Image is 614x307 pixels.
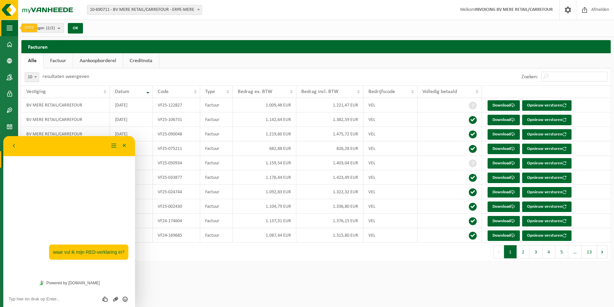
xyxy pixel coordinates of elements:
span: 10 [25,72,39,82]
td: 1.376,15 EUR [296,214,363,228]
td: VEL [363,199,417,214]
a: Download [488,230,520,241]
a: Download [488,201,520,212]
td: 826,28 EUR [296,141,363,156]
td: Factuur [200,98,233,112]
a: Download [488,187,520,198]
td: [DATE] [110,112,153,127]
td: 1.104,79 EUR [233,199,296,214]
a: Powered by [DOMAIN_NAME] [33,143,99,151]
count: (2/2) [46,26,55,30]
a: Factuur [43,53,73,68]
td: Factuur [200,185,233,199]
td: VF24-174604 [153,214,200,228]
span: Bedrag ex. BTW [238,89,272,94]
td: VEL [363,141,417,156]
span: Vestiging [26,89,46,94]
button: Opnieuw versturen [522,115,572,125]
button: Opnieuw versturen [522,187,572,198]
span: Volledig betaald [422,89,457,94]
td: Factuur [200,199,233,214]
span: 10-690711 - BV MERE RETAIL/CARREFOUR - ERPE-MERE [87,5,202,15]
td: [DATE] [110,127,153,141]
span: 10-690711 - BV MERE RETAIL/CARREFOUR - ERPE-MERE [87,5,202,14]
a: Download [488,100,520,111]
td: BV MERE RETAIL/CARREFOUR [21,98,110,112]
td: VEL [363,156,417,170]
td: 1.336,80 EUR [296,199,363,214]
button: Upload bestand [107,160,117,166]
iframe: chat widget [3,136,135,307]
td: 1.315,80 EUR [296,228,363,243]
button: Opnieuw versturen [522,230,572,241]
button: Opnieuw versturen [522,144,572,154]
td: Factuur [200,141,233,156]
td: VF25-090048 [153,127,200,141]
td: 1.475,72 EUR [296,127,363,141]
td: VF24-169685 [153,228,200,243]
td: VF25-033877 [153,170,200,185]
button: Vestigingen(2/2) [21,23,64,33]
td: BV MERE RETAIL/CARREFOUR [21,127,110,141]
td: VEL [363,112,417,127]
button: 3 [530,245,543,258]
span: Vestigingen [25,23,55,33]
td: Factuur [200,214,233,228]
td: Factuur [200,156,233,170]
td: 1.142,64 EUR [233,112,296,127]
td: VEL [363,228,417,243]
a: Download [488,158,520,169]
button: 2 [517,245,530,258]
td: 1.087,44 EUR [233,228,296,243]
button: OK [68,23,83,34]
a: Download [488,173,520,183]
td: BV MERE RETAIL/CARREFOUR [21,112,110,127]
h2: Facturen [21,40,54,53]
button: Opnieuw versturen [522,216,572,226]
td: 1.092,83 EUR [233,185,296,199]
a: Download [488,216,520,226]
div: Beoordeel deze chat [97,160,108,166]
a: Alle [21,53,43,68]
button: 1 [504,245,517,258]
span: Bedrijfscode [368,89,395,94]
td: 1.322,32 EUR [296,185,363,199]
button: Opnieuw versturen [522,100,572,111]
button: Emoji invoeren [117,160,126,166]
td: VF25-106731 [153,112,200,127]
button: 4 [543,245,555,258]
span: Bedrag incl. BTW [301,89,338,94]
td: VEL [363,127,417,141]
td: Factuur [200,170,233,185]
img: Tawky_16x16.svg [36,145,40,149]
button: Opnieuw versturen [522,173,572,183]
td: [DATE] [110,98,153,112]
a: Download [488,129,520,140]
td: VF25-050934 [153,156,200,170]
td: 1.423,49 EUR [296,170,363,185]
span: Code [158,89,169,94]
td: VF25-024744 [153,185,200,199]
td: VEL [363,214,417,228]
button: Next [597,245,607,258]
td: Factuur [200,228,233,243]
label: resultaten weergeven [42,74,89,79]
td: VEL [363,98,417,112]
a: Download [488,115,520,125]
td: VEL [363,170,417,185]
button: Previous [494,245,504,258]
td: 1.403,04 EUR [296,156,363,170]
label: Zoeken: [521,74,538,80]
td: 1.009,48 EUR [233,98,296,112]
td: 1.159,54 EUR [233,156,296,170]
button: 5 [555,245,568,258]
a: Download [488,144,520,154]
span: Datum [115,89,129,94]
span: … [568,245,582,258]
button: Opnieuw versturen [522,158,572,169]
